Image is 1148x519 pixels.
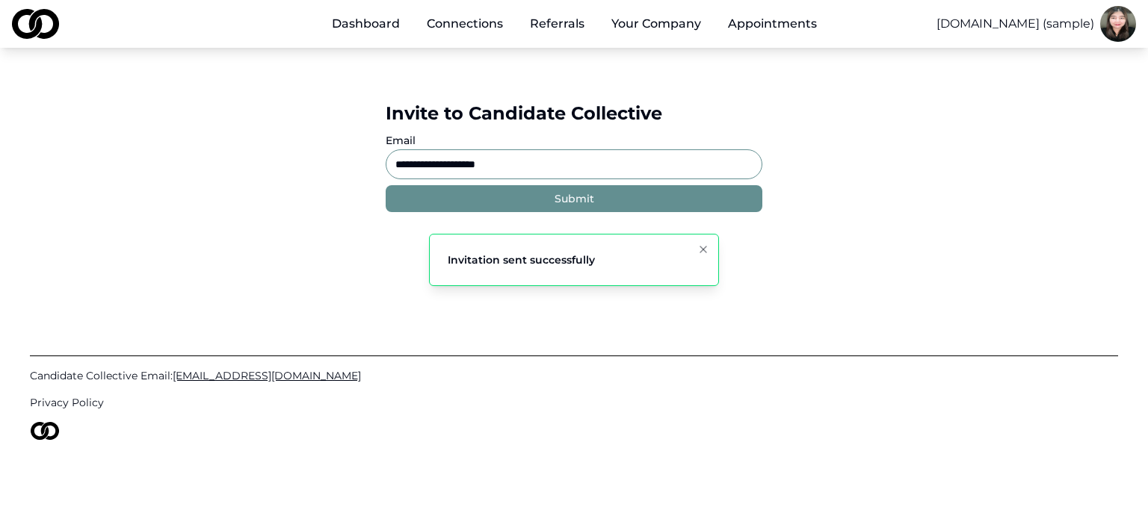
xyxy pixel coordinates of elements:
[716,9,829,39] a: Appointments
[555,191,594,206] div: Submit
[386,134,416,147] label: Email
[320,9,412,39] a: Dashboard
[448,252,595,267] div: Invitation sent successfully
[173,369,361,382] span: [EMAIL_ADDRESS][DOMAIN_NAME]
[12,9,59,39] img: logo
[386,185,762,212] button: Submit
[30,395,1118,410] a: Privacy Policy
[386,102,762,125] div: Invite to Candidate Collective
[30,368,1118,383] a: Candidate Collective Email:[EMAIL_ADDRESS][DOMAIN_NAME]
[415,9,515,39] a: Connections
[30,422,60,440] img: logo
[936,15,1094,33] button: [DOMAIN_NAME] (sample)
[518,9,596,39] a: Referrals
[1100,6,1136,42] img: c5a994b8-1df4-4c55-a0c5-fff68abd3c00-Kim%20Headshot-profile_picture.jpg
[320,9,829,39] nav: Main
[599,9,713,39] button: Your Company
